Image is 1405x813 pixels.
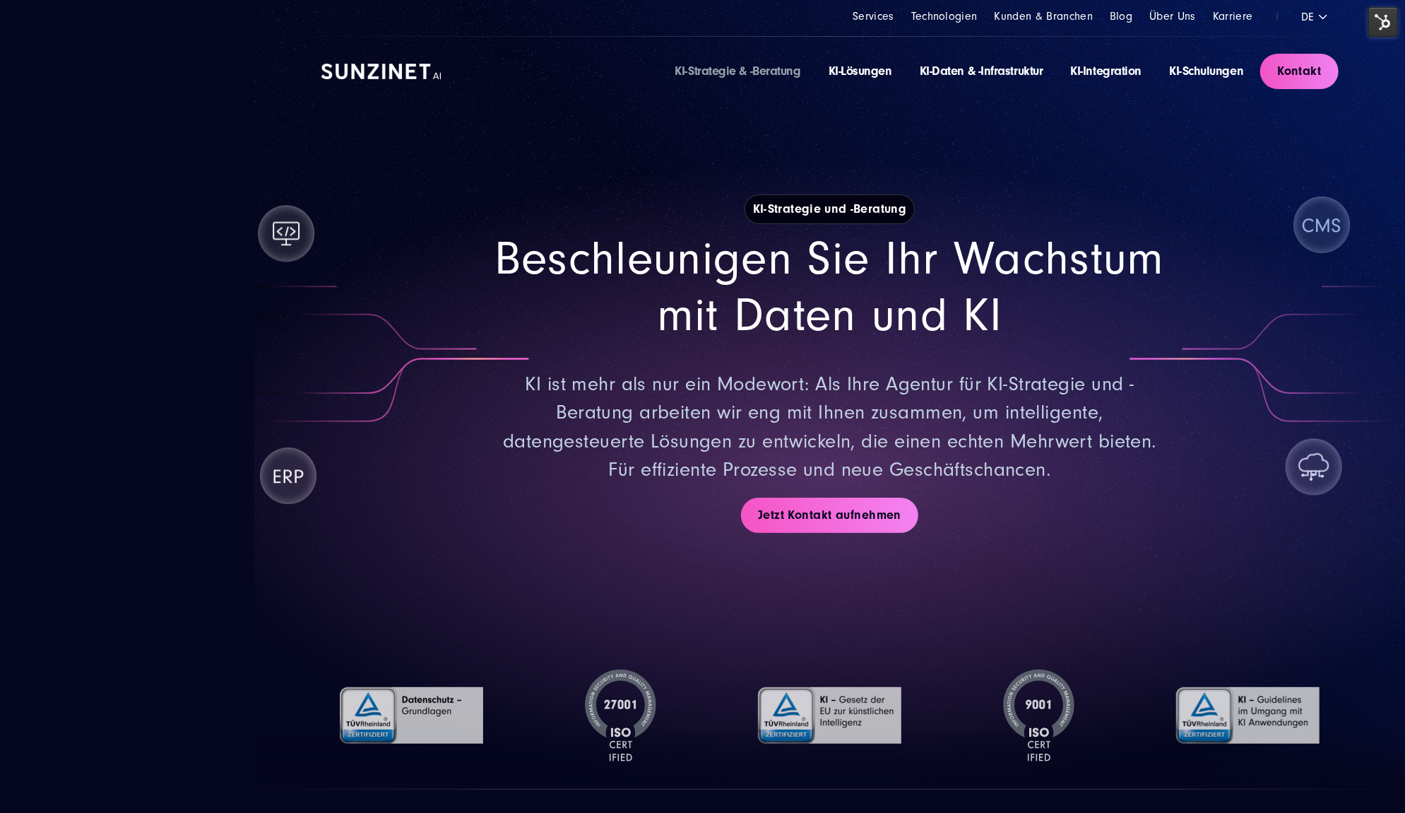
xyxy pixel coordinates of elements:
[853,8,1252,25] div: Navigation Menu
[585,669,656,761] img: ISO-27001 Zertifizierung | KI-Strategie und -Beratung von SUNZINET
[1110,10,1132,23] a: Blog
[1260,54,1338,89] a: Kontakt
[494,231,1166,344] h2: Beschleunigen Sie Ihr Wachstum mit Daten und KI
[1149,10,1196,23] a: Über Uns
[829,64,892,78] a: KI-Lösungen
[1368,7,1398,37] img: HubSpot Tools-Menüschalter
[745,194,915,224] h1: KI-Strategie und -Beratung
[853,10,894,23] a: Services
[911,10,978,23] a: Technologien
[321,64,441,79] img: SUNZINET AI Logo
[340,669,483,761] img: TÜV Rheinland-Grundlagen | KI-Strategie und -Beratung von SUNZINET
[1003,669,1074,761] img: ISO-9001 Zertifizierung | KI-Strategie und -Beratung von SUNZINET
[920,64,1043,78] a: KI-Daten & -Infrastruktur
[1169,64,1243,78] a: KI-Schulungen
[1176,669,1320,761] img: TÜV Rheinland: Guidelines im Umgang mit KI Anwendungen | KI-Strategie und -Beratung von SUNZINET
[741,498,918,533] a: Jetzt Kontakt aufnehmen
[1071,64,1142,78] a: KI-Integration
[758,669,901,761] img: TÜV Rheinland: Gesetz der EU zur künstlichen Intelligenz | | KI-Strategie und -Beratung von SUNZINET
[675,64,801,78] a: KI-Strategie & -Beratung
[1213,10,1253,23] a: Karriere
[494,370,1166,485] p: KI ist mehr als nur ein Modewort: Als Ihre Agentur für KI-Strategie und -Beratung arbeiten wir en...
[675,62,1244,81] div: Navigation Menu
[995,10,1093,23] a: Kunden & Branchen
